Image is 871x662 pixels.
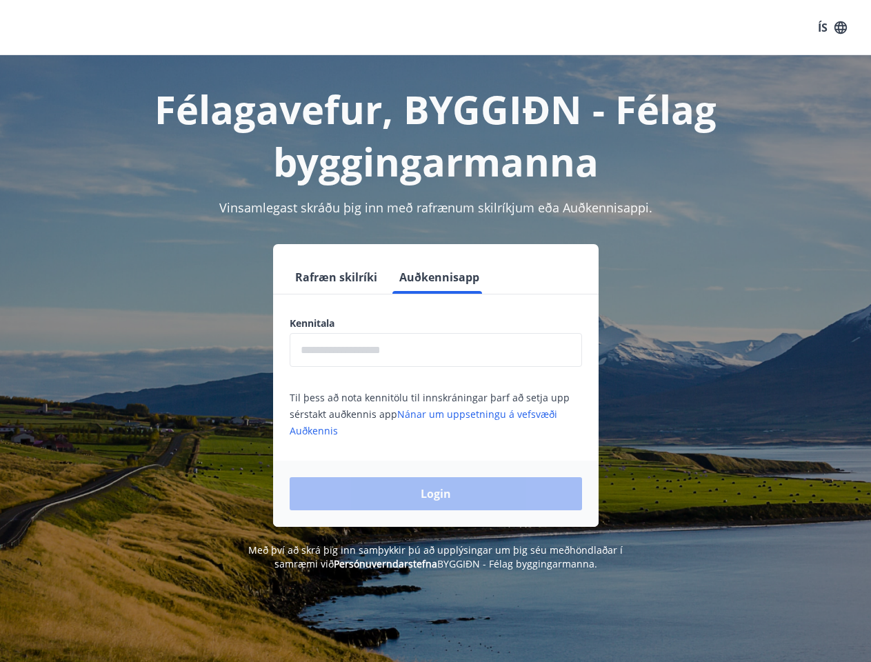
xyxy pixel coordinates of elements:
[290,261,383,294] button: Rafræn skilríki
[290,317,582,330] label: Kennitala
[394,261,485,294] button: Auðkennisapp
[810,15,854,40] button: ÍS
[290,391,570,437] span: Til þess að nota kennitölu til innskráningar þarf að setja upp sérstakt auðkennis app
[290,408,557,437] a: Nánar um uppsetningu á vefsvæði Auðkennis
[248,543,623,570] span: Með því að skrá þig inn samþykkir þú að upplýsingar um þig séu meðhöndlaðar í samræmi við BYGGIÐN...
[219,199,652,216] span: Vinsamlegast skráðu þig inn með rafrænum skilríkjum eða Auðkennisappi.
[334,557,437,570] a: Persónuverndarstefna
[17,83,854,188] h1: Félagavefur, BYGGIÐN - Félag byggingarmanna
